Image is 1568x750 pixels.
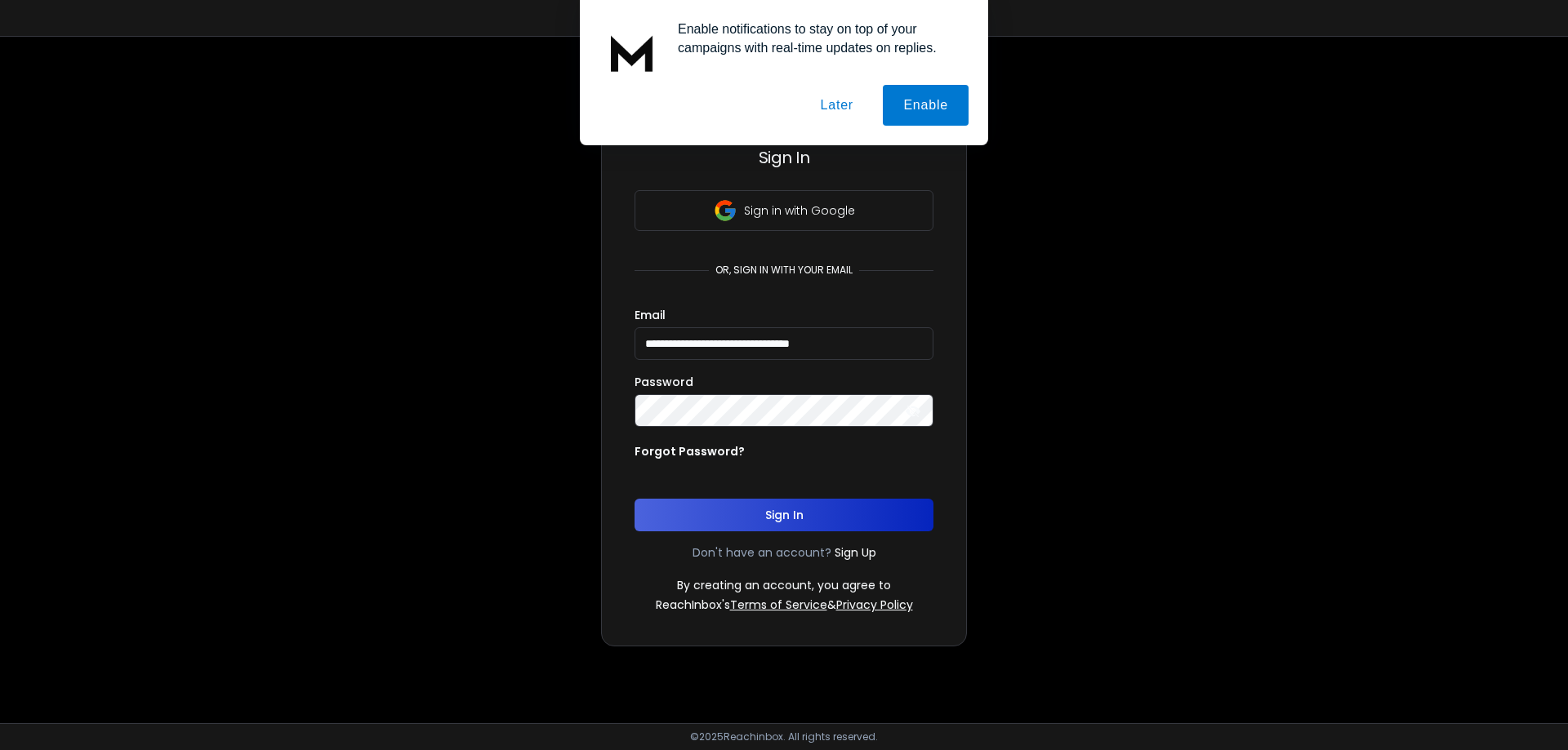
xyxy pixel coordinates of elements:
p: © 2025 Reachinbox. All rights reserved. [690,730,878,743]
p: Don't have an account? [693,544,831,561]
p: By creating an account, you agree to [677,577,891,593]
p: or, sign in with your email [709,264,859,277]
p: ReachInbox's & [656,597,913,613]
img: notification icon [599,20,665,85]
button: Later [800,85,873,126]
label: Email [635,309,666,321]
div: Enable notifications to stay on top of your campaigns with real-time updates on replies. [665,20,969,57]
button: Sign In [635,499,933,531]
a: Terms of Service [730,597,827,613]
p: Forgot Password? [635,443,745,459]
label: Password [635,376,693,388]
p: Sign in with Google [744,202,855,219]
a: Sign Up [835,544,876,561]
button: Sign in with Google [635,190,933,231]
a: Privacy Policy [836,597,913,613]
h3: Sign In [635,146,933,169]
button: Enable [883,85,969,126]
